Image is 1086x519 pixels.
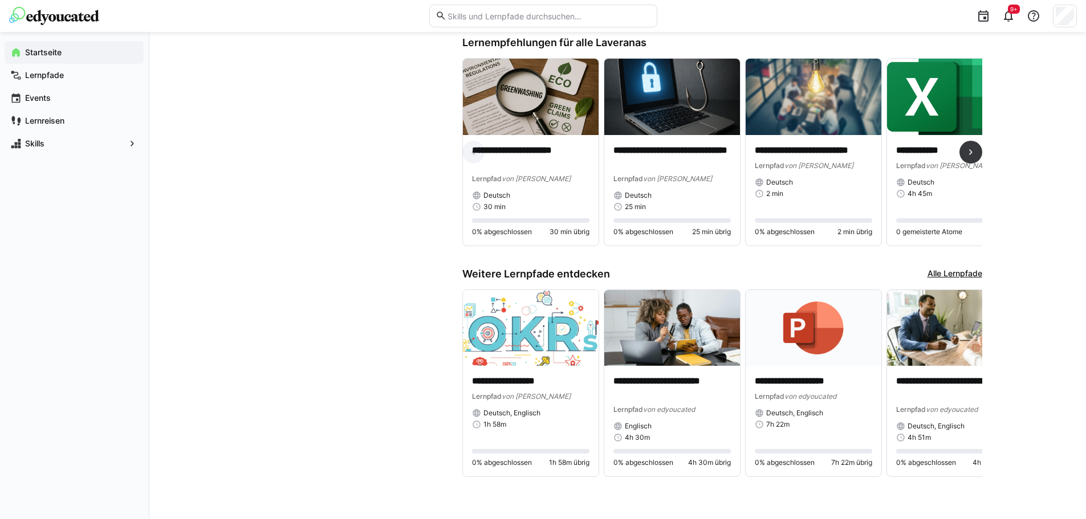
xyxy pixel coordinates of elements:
[926,161,995,170] span: von [PERSON_NAME]
[784,392,836,401] span: von edyoucated
[755,392,784,401] span: Lernpfad
[502,174,571,183] span: von [PERSON_NAME]
[928,268,982,280] a: Alle Lernpfade
[643,405,695,414] span: von edyoucated
[472,392,502,401] span: Lernpfad
[502,392,571,401] span: von [PERSON_NAME]
[908,178,934,187] span: Deutsch
[550,227,589,236] span: 30 min übrig
[896,227,962,236] span: 0 gemeisterte Atome
[766,178,793,187] span: Deutsch
[755,227,815,236] span: 0% abgeschlossen
[887,59,1023,135] img: image
[613,458,673,467] span: 0% abgeschlossen
[483,420,506,429] span: 1h 58m
[462,268,610,280] h3: Weitere Lernpfade entdecken
[549,458,589,467] span: 1h 58m übrig
[625,422,652,431] span: Englisch
[746,59,881,135] img: image
[463,290,599,366] img: image
[625,202,646,211] span: 25 min
[837,227,872,236] span: 2 min übrig
[973,458,1014,467] span: 4h 51m übrig
[692,227,731,236] span: 25 min übrig
[831,458,872,467] span: 7h 22m übrig
[472,174,502,183] span: Lernpfad
[766,408,823,418] span: Deutsch, Englisch
[604,290,740,366] img: image
[446,11,650,21] input: Skills und Lernpfade durchsuchen…
[896,458,956,467] span: 0% abgeschlossen
[896,161,926,170] span: Lernpfad
[472,227,532,236] span: 0% abgeschlossen
[463,59,599,135] img: image
[643,174,712,183] span: von [PERSON_NAME]
[483,408,540,418] span: Deutsch, Englisch
[613,174,643,183] span: Lernpfad
[604,59,740,135] img: image
[766,420,790,429] span: 7h 22m
[625,433,650,442] span: 4h 30m
[625,191,652,200] span: Deutsch
[483,202,506,211] span: 30 min
[613,405,643,414] span: Lernpfad
[462,36,982,49] h3: Lernempfehlungen für alle Laveranas
[688,458,731,467] span: 4h 30m übrig
[908,422,965,431] span: Deutsch, Englisch
[887,290,1023,366] img: image
[1010,6,1018,13] span: 9+
[613,227,673,236] span: 0% abgeschlossen
[755,458,815,467] span: 0% abgeschlossen
[755,161,784,170] span: Lernpfad
[746,290,881,366] img: image
[784,161,853,170] span: von [PERSON_NAME]
[926,405,978,414] span: von edyoucated
[472,458,532,467] span: 0% abgeschlossen
[908,189,932,198] span: 4h 45m
[483,191,510,200] span: Deutsch
[896,405,926,414] span: Lernpfad
[908,433,931,442] span: 4h 51m
[766,189,783,198] span: 2 min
